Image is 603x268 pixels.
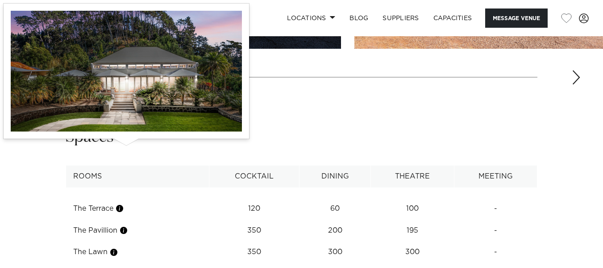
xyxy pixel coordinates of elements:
[454,220,537,242] td: -
[299,198,370,220] td: 60
[371,198,454,220] td: 100
[66,166,209,187] th: Rooms
[299,166,370,187] th: Dining
[454,198,537,220] td: -
[66,198,209,220] td: The Terrace
[299,220,370,242] td: 200
[209,166,299,187] th: Cocktail
[209,220,299,242] td: 350
[371,241,454,263] td: 300
[485,9,548,28] button: Message Venue
[371,220,454,242] td: 195
[66,220,209,242] td: The Pavillion
[342,9,375,28] a: BLOG
[11,11,242,132] img: BC1r93moSbQoVnCVO4BxUalJ9ahkEMZ0SHSL2OD5.jpg
[426,9,479,28] a: Capacities
[454,241,537,263] td: -
[454,166,537,187] th: Meeting
[66,241,209,263] td: The Lawn
[299,241,370,263] td: 300
[209,241,299,263] td: 350
[209,198,299,220] td: 120
[280,9,342,28] a: Locations
[371,166,454,187] th: Theatre
[375,9,426,28] a: SUPPLIERS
